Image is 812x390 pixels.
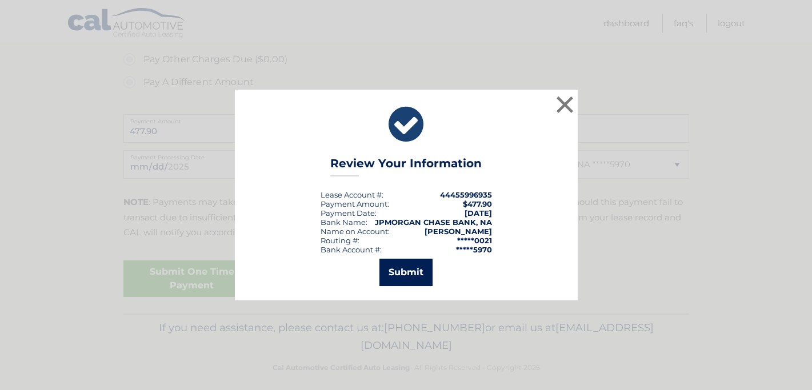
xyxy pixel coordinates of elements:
[321,245,382,254] div: Bank Account #:
[375,218,492,227] strong: JPMORGAN CHASE BANK, NA
[554,93,577,116] button: ×
[321,236,359,245] div: Routing #:
[330,156,482,176] h3: Review Your Information
[321,199,389,208] div: Payment Amount:
[321,218,367,227] div: Bank Name:
[440,190,492,199] strong: 44455996935
[321,190,383,199] div: Lease Account #:
[425,227,492,236] strong: [PERSON_NAME]
[379,259,433,286] button: Submit
[465,208,492,218] span: [DATE]
[321,227,390,236] div: Name on Account:
[321,208,375,218] span: Payment Date
[321,208,377,218] div: :
[463,199,492,208] span: $477.90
